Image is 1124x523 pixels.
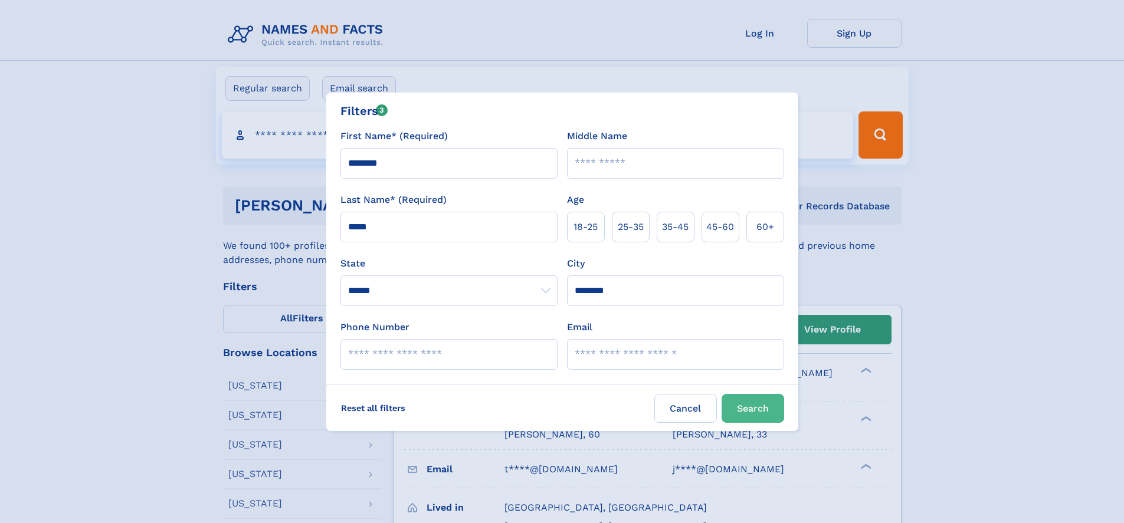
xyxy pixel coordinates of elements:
[567,193,584,207] label: Age
[567,256,585,271] label: City
[340,129,448,143] label: First Name* (Required)
[574,220,598,234] span: 18‑25
[567,129,627,143] label: Middle Name
[333,394,413,422] label: Reset all filters
[654,394,717,423] label: Cancel
[662,220,689,234] span: 35‑45
[340,193,447,207] label: Last Name* (Required)
[756,220,774,234] span: 60+
[340,102,388,120] div: Filters
[706,220,734,234] span: 45‑60
[340,320,409,334] label: Phone Number
[340,256,558,271] label: State
[618,220,644,234] span: 25‑35
[567,320,592,334] label: Email
[722,394,784,423] button: Search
